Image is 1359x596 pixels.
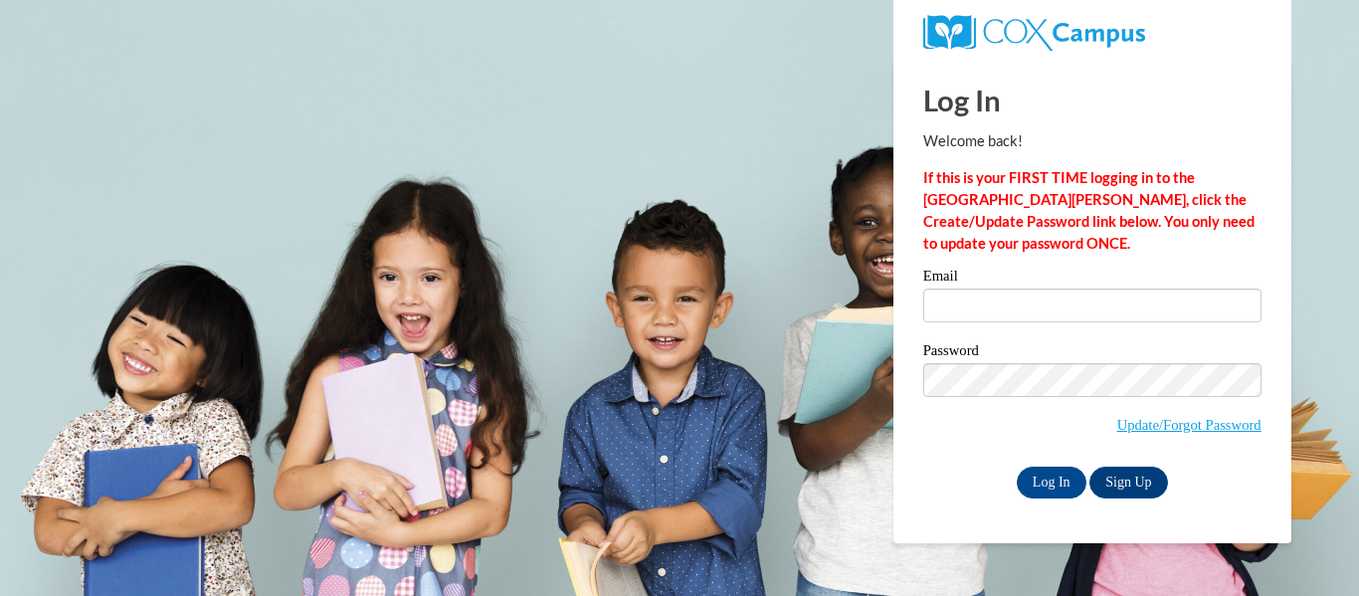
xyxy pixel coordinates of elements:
[923,343,1262,363] label: Password
[1017,467,1086,498] input: Log In
[923,169,1255,252] strong: If this is your FIRST TIME logging in to the [GEOGRAPHIC_DATA][PERSON_NAME], click the Create/Upd...
[1089,467,1167,498] a: Sign Up
[923,80,1262,120] h1: Log In
[923,269,1262,289] label: Email
[923,15,1145,51] img: COX Campus
[1117,417,1262,433] a: Update/Forgot Password
[923,130,1262,152] p: Welcome back!
[923,23,1145,40] a: COX Campus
